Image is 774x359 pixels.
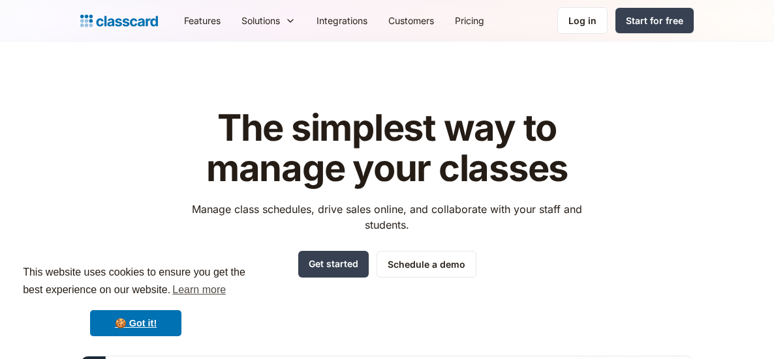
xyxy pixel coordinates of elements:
a: Integrations [306,6,378,35]
a: Customers [378,6,444,35]
a: Log in [557,7,608,34]
a: Features [174,6,231,35]
p: Manage class schedules, drive sales online, and collaborate with your staff and students. [180,201,595,233]
span: This website uses cookies to ensure you get the best experience on our website. [23,265,249,300]
a: Pricing [444,6,495,35]
div: Solutions [231,6,306,35]
a: learn more about cookies [170,280,228,300]
h1: The simplest way to manage your classes [180,108,595,188]
a: Schedule a demo [377,251,476,278]
a: Get started [298,251,369,278]
a: Start for free [615,8,694,33]
div: Solutions [241,14,280,27]
div: Log in [568,14,596,27]
div: cookieconsent [10,252,261,349]
a: dismiss cookie message [90,310,181,336]
div: Start for free [626,14,683,27]
a: Logo [80,12,158,30]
